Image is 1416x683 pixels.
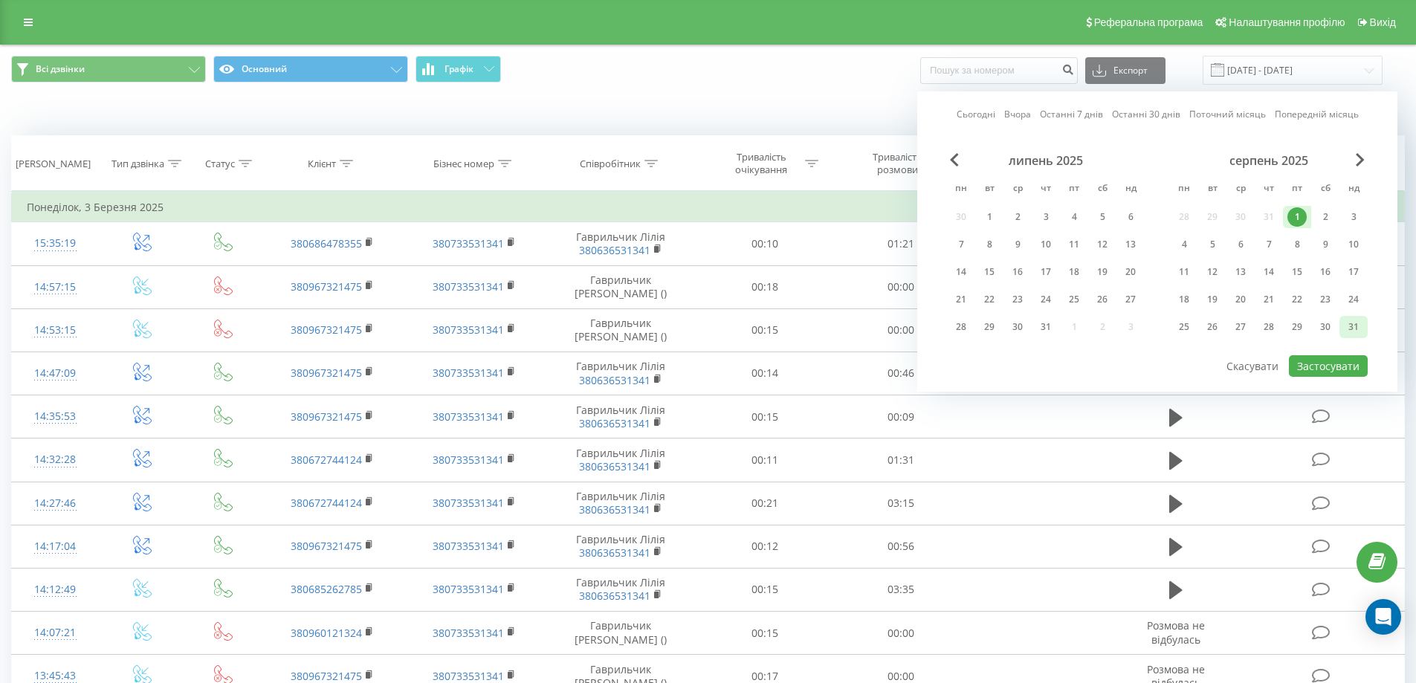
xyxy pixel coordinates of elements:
[1173,178,1195,201] abbr: понеділок
[1231,290,1250,309] div: 20
[291,669,362,683] a: 380967321475
[1093,207,1112,227] div: 5
[545,525,697,568] td: Гаврильчик Лілія
[545,438,697,482] td: Гаврильчик Лілія
[1287,235,1307,254] div: 8
[1121,207,1140,227] div: 6
[1339,261,1368,283] div: нд 17 серп 2025 р.
[833,395,969,438] td: 00:09
[1116,233,1145,256] div: нд 13 лип 2025 р.
[833,308,969,352] td: 00:00
[950,178,972,201] abbr: понеділок
[1060,206,1088,228] div: пт 4 лип 2025 р.
[978,178,1000,201] abbr: вівторок
[580,158,641,170] div: Співробітник
[1283,233,1311,256] div: пт 8 серп 2025 р.
[1006,178,1029,201] abbr: середа
[1259,235,1278,254] div: 7
[1004,107,1031,121] a: Вчора
[1289,355,1368,377] button: Застосувати
[980,207,999,227] div: 1
[1231,235,1250,254] div: 6
[1032,233,1060,256] div: чт 10 лип 2025 р.
[16,158,91,170] div: [PERSON_NAME]
[1003,206,1032,228] div: ср 2 лип 2025 р.
[579,589,650,603] a: 380636531341
[1032,316,1060,338] div: чт 31 лип 2025 р.
[11,56,206,82] button: Всі дзвінки
[579,546,650,560] a: 380636531341
[1231,262,1250,282] div: 13
[308,158,336,170] div: Клієнт
[1032,206,1060,228] div: чт 3 лип 2025 р.
[1116,206,1145,228] div: нд 6 лип 2025 р.
[27,316,84,345] div: 14:53:15
[579,416,650,430] a: 380636531341
[833,222,969,265] td: 01:21
[291,323,362,337] a: 380967321475
[1003,261,1032,283] div: ср 16 лип 2025 р.
[1121,235,1140,254] div: 13
[27,575,84,604] div: 14:12:49
[1036,207,1055,227] div: 3
[697,438,833,482] td: 00:11
[27,273,84,302] div: 14:57:15
[1093,235,1112,254] div: 12
[1365,599,1401,635] div: Open Intercom Messenger
[1226,288,1255,311] div: ср 20 серп 2025 р.
[722,151,801,176] div: Тривалість очікування
[1218,355,1287,377] button: Скасувати
[980,317,999,337] div: 29
[545,612,697,655] td: Гаврильчик [PERSON_NAME] ()
[975,261,1003,283] div: вт 15 лип 2025 р.
[545,568,697,611] td: Гаврильчик Лілія
[545,395,697,438] td: Гаврильчик Лілія
[36,63,85,75] span: Всі дзвінки
[1060,288,1088,311] div: пт 25 лип 2025 р.
[433,323,504,337] a: 380733531341
[1088,233,1116,256] div: сб 12 лип 2025 р.
[205,158,235,170] div: Статус
[1064,290,1084,309] div: 25
[1203,290,1222,309] div: 19
[1147,618,1205,646] span: Розмова не відбулась
[291,539,362,553] a: 380967321475
[833,265,969,308] td: 00:00
[1170,153,1368,168] div: серпень 2025
[1339,206,1368,228] div: нд 3 серп 2025 р.
[1275,107,1359,121] a: Попередній місяць
[1170,288,1198,311] div: пн 18 серп 2025 р.
[1259,262,1278,282] div: 14
[433,158,494,170] div: Бізнес номер
[1121,262,1140,282] div: 20
[1255,316,1283,338] div: чт 28 серп 2025 р.
[1003,316,1032,338] div: ср 30 лип 2025 р.
[291,410,362,424] a: 380967321475
[1370,16,1396,28] span: Вихід
[947,233,975,256] div: пн 7 лип 2025 р.
[833,612,969,655] td: 00:00
[291,279,362,294] a: 380967321475
[433,366,504,380] a: 380733531341
[1093,262,1112,282] div: 19
[1344,207,1363,227] div: 3
[1258,178,1280,201] abbr: четвер
[1342,178,1365,201] abbr: неділя
[980,262,999,282] div: 15
[1283,261,1311,283] div: пт 15 серп 2025 р.
[1201,178,1223,201] abbr: вівторок
[1008,290,1027,309] div: 23
[291,366,362,380] a: 380967321475
[1174,262,1194,282] div: 11
[1170,233,1198,256] div: пн 4 серп 2025 р.
[1287,317,1307,337] div: 29
[697,352,833,395] td: 00:14
[1060,261,1088,283] div: пт 18 лип 2025 р.
[1036,317,1055,337] div: 31
[1203,235,1222,254] div: 5
[1356,153,1365,166] span: Next Month
[975,288,1003,311] div: вт 22 лип 2025 р.
[1064,207,1084,227] div: 4
[975,233,1003,256] div: вт 8 лип 2025 р.
[1339,233,1368,256] div: нд 10 серп 2025 р.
